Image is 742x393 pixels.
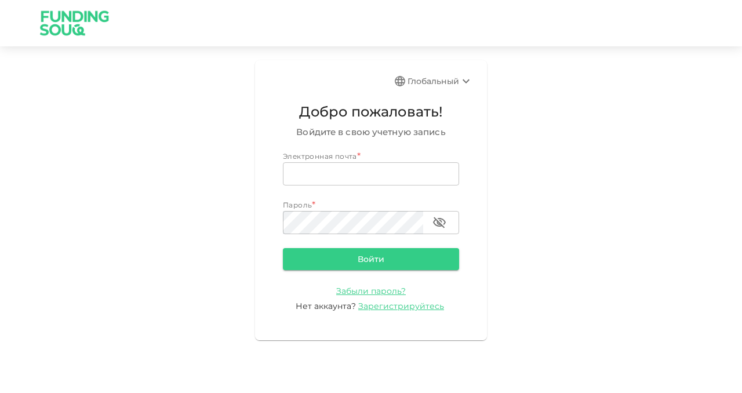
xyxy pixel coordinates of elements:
font: Войти [358,254,385,265]
a: Забыли пароль? [336,285,406,296]
font: Добро пожаловать! [299,103,442,120]
input: пароль [283,211,423,234]
font: Электронная почта [283,152,357,161]
input: электронная почта [283,162,459,185]
button: Войти [283,248,459,270]
font: Пароль [283,201,312,209]
font: Забыли пароль? [336,286,406,296]
font: Зарегистрируйтесь [358,301,444,311]
font: Войдите в свою учетную запись [296,126,445,137]
font: Глобальный [408,76,459,86]
font: Нет аккаунта? [296,301,356,311]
